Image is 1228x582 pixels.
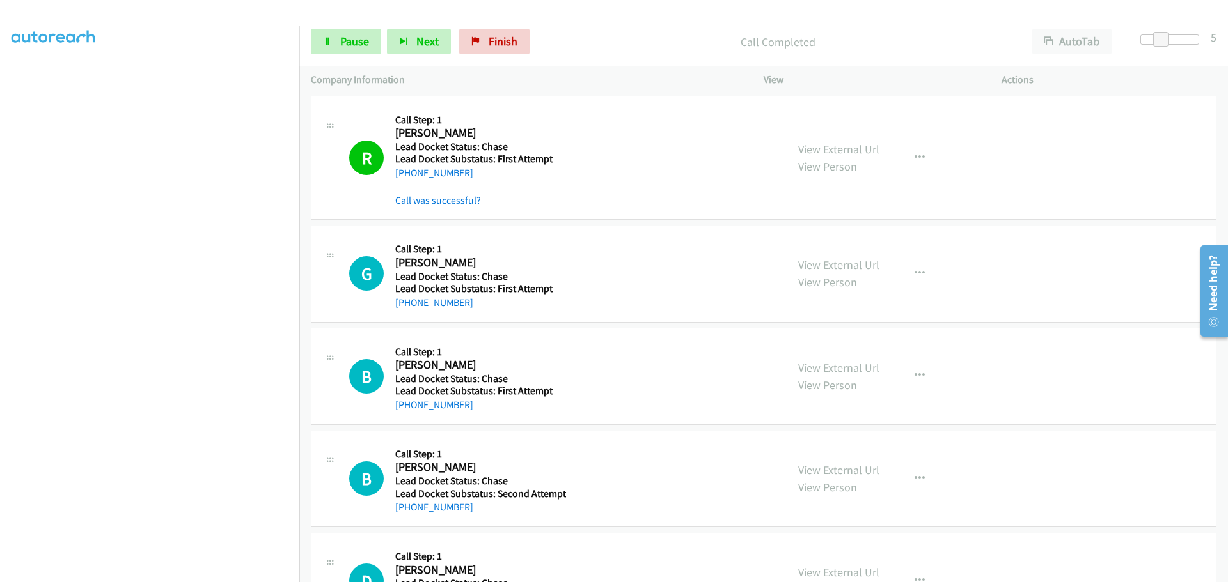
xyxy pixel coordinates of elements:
p: Call Completed [547,33,1009,50]
a: View External Url [798,360,879,375]
button: Next [387,29,451,54]
h2: [PERSON_NAME] [395,126,565,141]
h1: B [349,461,384,496]
a: View Person [798,275,857,289]
h5: Lead Docket Status: Chase [395,270,565,283]
a: View External Url [798,565,879,579]
a: [PHONE_NUMBER] [395,399,473,411]
p: View [764,72,979,88]
h5: Call Step: 1 [395,448,566,461]
h1: B [349,359,384,394]
div: 5 [1211,29,1216,46]
p: Actions [1002,72,1216,88]
a: View External Url [798,142,879,157]
button: AutoTab [1032,29,1112,54]
a: Pause [311,29,381,54]
div: The call is yet to be attempted [349,256,384,291]
a: [PHONE_NUMBER] [395,167,473,179]
a: [PHONE_NUMBER] [395,296,473,309]
h5: Call Step: 1 [395,346,565,358]
a: View External Url [798,257,879,272]
h5: Lead Docket Status: Chase [395,372,565,385]
h2: [PERSON_NAME] [395,460,565,475]
h5: Lead Docket Substatus: Second Attempt [395,487,566,500]
h5: Lead Docket Status: Chase [395,141,565,153]
h5: Lead Docket Substatus: First Attempt [395,385,565,397]
h1: R [349,141,384,175]
h2: [PERSON_NAME] [395,563,565,578]
span: Pause [340,34,369,49]
a: View Person [798,480,857,494]
div: The call is yet to be attempted [349,461,384,496]
div: The call is yet to be attempted [349,359,384,394]
h5: Lead Docket Status: Chase [395,475,566,487]
span: Finish [489,34,517,49]
h2: [PERSON_NAME] [395,256,565,270]
h1: G [349,256,384,291]
p: Company Information [311,72,741,88]
iframe: Resource Center [1191,240,1228,342]
h5: Call Step: 1 [395,243,565,256]
a: View Person [798,378,857,392]
span: Next [416,34,439,49]
a: [PHONE_NUMBER] [395,501,473,513]
h5: Lead Docket Substatus: First Attempt [395,153,565,165]
h2: [PERSON_NAME] [395,358,565,372]
a: Finish [459,29,530,54]
h5: Call Step: 1 [395,550,565,563]
h5: Call Step: 1 [395,114,565,126]
a: View Person [798,159,857,174]
a: Call was successful? [395,194,481,206]
h5: Lead Docket Substatus: First Attempt [395,282,565,295]
a: View External Url [798,463,879,477]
